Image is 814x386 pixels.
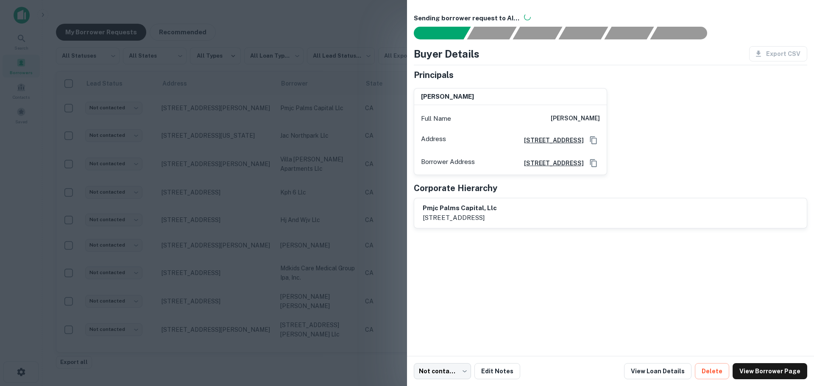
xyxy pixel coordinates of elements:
p: [STREET_ADDRESS] [423,213,497,223]
h6: pmjc palms capital, llc [423,203,497,213]
p: Borrower Address [421,157,475,169]
div: Principals found, AI now looking for contact information... [558,27,608,39]
h6: [PERSON_NAME] [551,114,600,124]
a: View Loan Details [624,363,691,379]
div: AI fulfillment process complete. [650,27,717,39]
a: [STREET_ADDRESS] [517,136,584,145]
p: Full Name [421,114,451,124]
button: Copy Address [587,157,600,169]
h4: Buyer Details [414,46,479,61]
div: Principals found, still searching for contact information. This may take time... [604,27,654,39]
a: View Borrower Page [733,363,807,379]
button: Delete [695,363,729,379]
h6: [PERSON_NAME] [421,92,474,102]
button: Edit Notes [474,363,520,379]
h6: Sending borrower request to AI... [414,14,807,23]
div: Not contacted [414,363,471,379]
button: Copy Address [587,134,600,147]
iframe: Chat Widget [772,318,814,359]
h5: Corporate Hierarchy [414,182,497,194]
a: [STREET_ADDRESS] [517,158,584,168]
div: Sending borrower request to AI... [404,27,467,39]
h5: Principals [414,69,454,81]
p: Address [421,134,446,147]
div: Documents found, AI parsing details... [513,27,562,39]
div: Your request is received and processing... [467,27,516,39]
